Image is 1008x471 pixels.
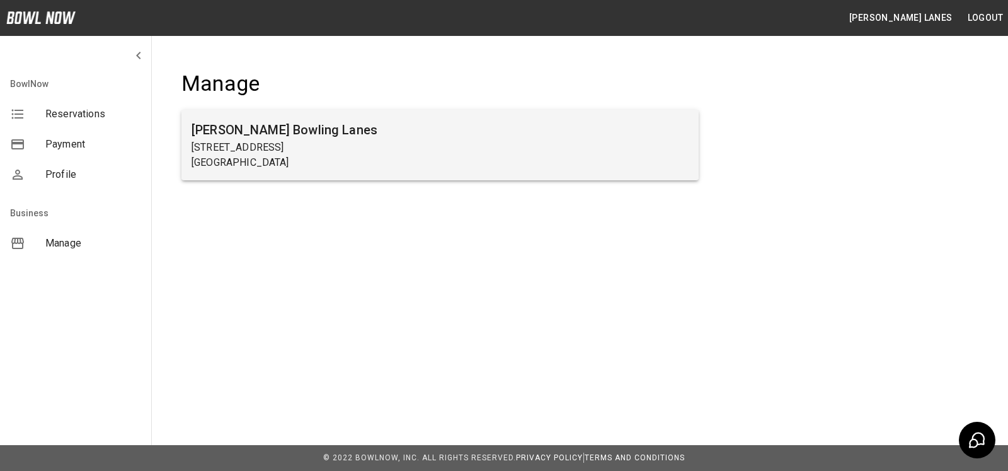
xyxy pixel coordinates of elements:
a: Terms and Conditions [585,453,685,462]
button: Logout [963,6,1008,30]
button: [PERSON_NAME] Lanes [844,6,958,30]
span: Manage [45,236,141,251]
h4: Manage [181,71,699,97]
span: © 2022 BowlNow, Inc. All Rights Reserved. [323,453,516,462]
span: Payment [45,137,141,152]
h6: [PERSON_NAME] Bowling Lanes [192,120,689,140]
p: [GEOGRAPHIC_DATA] [192,155,689,170]
p: [STREET_ADDRESS] [192,140,689,155]
span: Profile [45,167,141,182]
span: Reservations [45,107,141,122]
a: Privacy Policy [516,453,583,462]
img: logo [6,11,76,24]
